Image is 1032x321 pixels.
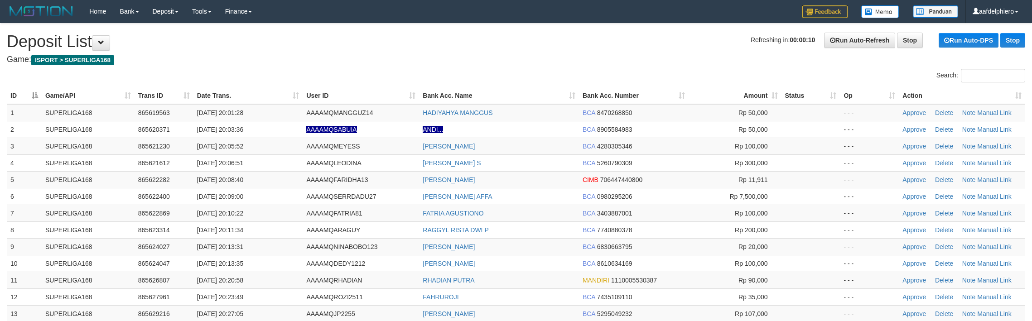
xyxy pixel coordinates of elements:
span: 865629216 [138,310,170,317]
a: Note [962,293,976,301]
span: Rp 107,000 [735,310,767,317]
a: Delete [935,143,953,150]
td: 5 [7,171,42,188]
a: Note [962,193,976,200]
span: AAAAMQSERRDADU27 [306,193,376,200]
span: Refreshing in: [751,36,815,43]
span: [DATE] 20:10:22 [197,210,243,217]
th: Op: activate to sort column ascending [840,87,899,104]
span: Rp 100,000 [735,210,767,217]
a: Delete [935,159,953,167]
span: [DATE] 20:08:40 [197,176,243,183]
a: Manual Link [977,243,1012,250]
td: - - - [840,205,899,221]
a: [PERSON_NAME] [423,260,475,267]
a: [PERSON_NAME] [423,310,475,317]
th: Date Trans.: activate to sort column ascending [193,87,303,104]
span: Rp 100,000 [735,260,767,267]
span: AAAAMQDEDY1212 [306,260,365,267]
th: User ID: activate to sort column ascending [303,87,419,104]
span: Nama rekening ada tanda titik/strip, harap diedit [306,126,357,133]
span: Copy 5295049232 to clipboard [597,310,632,317]
a: Delete [935,109,953,116]
a: Delete [935,260,953,267]
span: [DATE] 20:20:58 [197,277,243,284]
td: 1 [7,104,42,121]
a: Delete [935,277,953,284]
a: Approve [902,260,926,267]
a: [PERSON_NAME] S [423,159,481,167]
a: Approve [902,293,926,301]
a: Delete [935,193,953,200]
a: Note [962,210,976,217]
td: - - - [840,188,899,205]
h4: Game: [7,55,1025,64]
span: 865626807 [138,277,170,284]
span: AAAAMQLEODINA [306,159,361,167]
td: - - - [840,171,899,188]
td: - - - [840,121,899,138]
span: Rp 7,500,000 [729,193,767,200]
span: [DATE] 20:05:52 [197,143,243,150]
td: - - - [840,255,899,272]
a: ANDI... [423,126,443,133]
a: Note [962,310,976,317]
span: BCA [583,310,595,317]
img: Button%20Memo.svg [861,5,899,18]
a: Manual Link [977,277,1012,284]
a: Manual Link [977,226,1012,234]
a: Note [962,159,976,167]
img: panduan.png [913,5,958,18]
span: BCA [583,260,595,267]
td: - - - [840,104,899,121]
a: [PERSON_NAME] [423,176,475,183]
td: SUPERLIGA168 [42,104,135,121]
span: Rp 300,000 [735,159,767,167]
a: Note [962,143,976,150]
h1: Deposit List [7,33,1025,51]
td: - - - [840,154,899,171]
a: Note [962,260,976,267]
a: Manual Link [977,293,1012,301]
a: Manual Link [977,193,1012,200]
a: Manual Link [977,126,1012,133]
a: Delete [935,210,953,217]
label: Search: [936,69,1025,82]
span: Copy 7435109110 to clipboard [597,293,632,301]
td: SUPERLIGA168 [42,188,135,205]
span: [DATE] 20:11:34 [197,226,243,234]
a: Note [962,277,976,284]
a: Manual Link [977,260,1012,267]
input: Search: [961,69,1025,82]
span: AAAAMQRHADIAN [306,277,362,284]
td: SUPERLIGA168 [42,288,135,305]
a: Approve [902,226,926,234]
span: Rp 200,000 [735,226,767,234]
a: Approve [902,243,926,250]
span: 865619563 [138,109,170,116]
a: Note [962,226,976,234]
td: 4 [7,154,42,171]
a: HADIYAHYA MANGGUS [423,109,492,116]
span: [DATE] 20:27:05 [197,310,243,317]
a: Note [962,109,976,116]
span: Rp 11,911 [738,176,768,183]
a: Delete [935,176,953,183]
td: SUPERLIGA168 [42,255,135,272]
img: MOTION_logo.png [7,5,76,18]
th: Bank Acc. Number: activate to sort column ascending [579,87,689,104]
a: Delete [935,126,953,133]
th: Status: activate to sort column ascending [781,87,840,104]
span: [DATE] 20:03:36 [197,126,243,133]
a: Manual Link [977,143,1012,150]
span: Rp 50,000 [738,126,768,133]
td: 2 [7,121,42,138]
a: Approve [902,277,926,284]
strong: 00:00:10 [790,36,815,43]
td: SUPERLIGA168 [42,272,135,288]
td: SUPERLIGA168 [42,121,135,138]
span: [DATE] 20:13:31 [197,243,243,250]
td: 7 [7,205,42,221]
td: SUPERLIGA168 [42,154,135,171]
span: [DATE] 20:23:49 [197,293,243,301]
